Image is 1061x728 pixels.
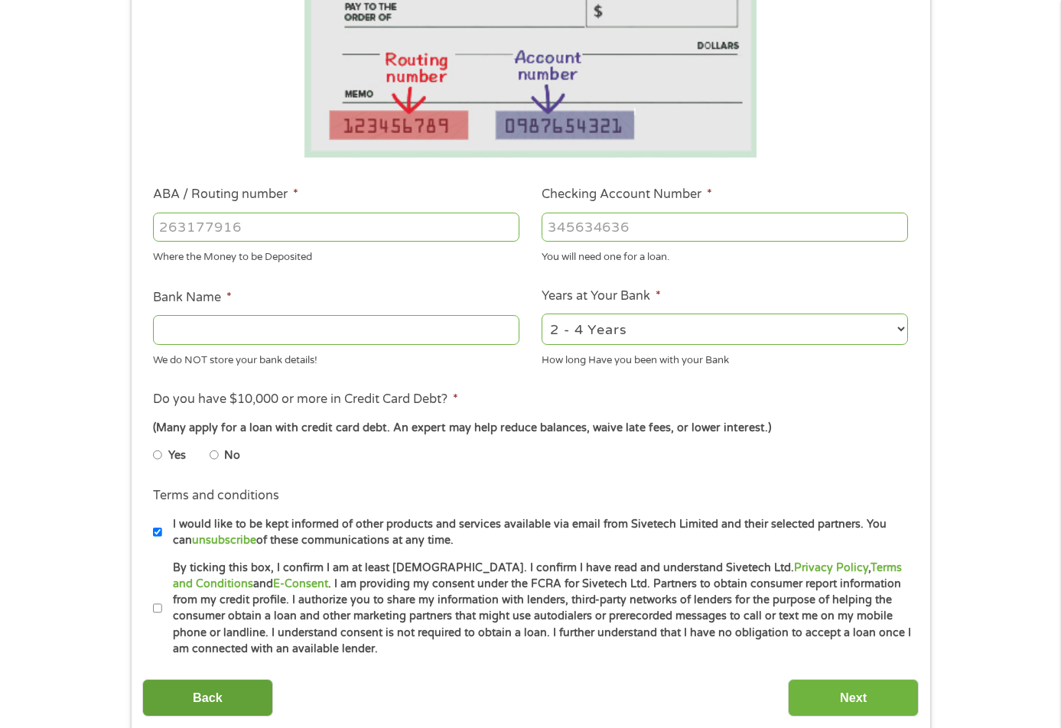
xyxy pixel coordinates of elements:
label: ABA / Routing number [153,187,298,203]
label: Terms and conditions [153,488,279,504]
label: I would like to be kept informed of other products and services available via email from Sivetech... [162,516,913,549]
label: Years at Your Bank [542,288,661,304]
input: 345634636 [542,213,908,242]
div: You will need one for a loan. [542,245,908,265]
a: E-Consent [273,577,328,590]
a: unsubscribe [192,534,256,547]
input: Back [142,679,273,717]
div: Where the Money to be Deposited [153,245,519,265]
a: Privacy Policy [794,561,868,574]
label: Yes [168,447,186,464]
label: By ticking this box, I confirm I am at least [DEMOGRAPHIC_DATA]. I confirm I have read and unders... [162,560,913,658]
div: We do NOT store your bank details! [153,347,519,368]
div: (Many apply for a loan with credit card debt. An expert may help reduce balances, waive late fees... [153,420,907,437]
label: Bank Name [153,290,232,306]
a: Terms and Conditions [173,561,902,590]
input: Next [788,679,919,717]
div: How long Have you been with your Bank [542,347,908,368]
label: Checking Account Number [542,187,712,203]
label: Do you have $10,000 or more in Credit Card Debt? [153,392,458,408]
input: 263177916 [153,213,519,242]
label: No [224,447,240,464]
